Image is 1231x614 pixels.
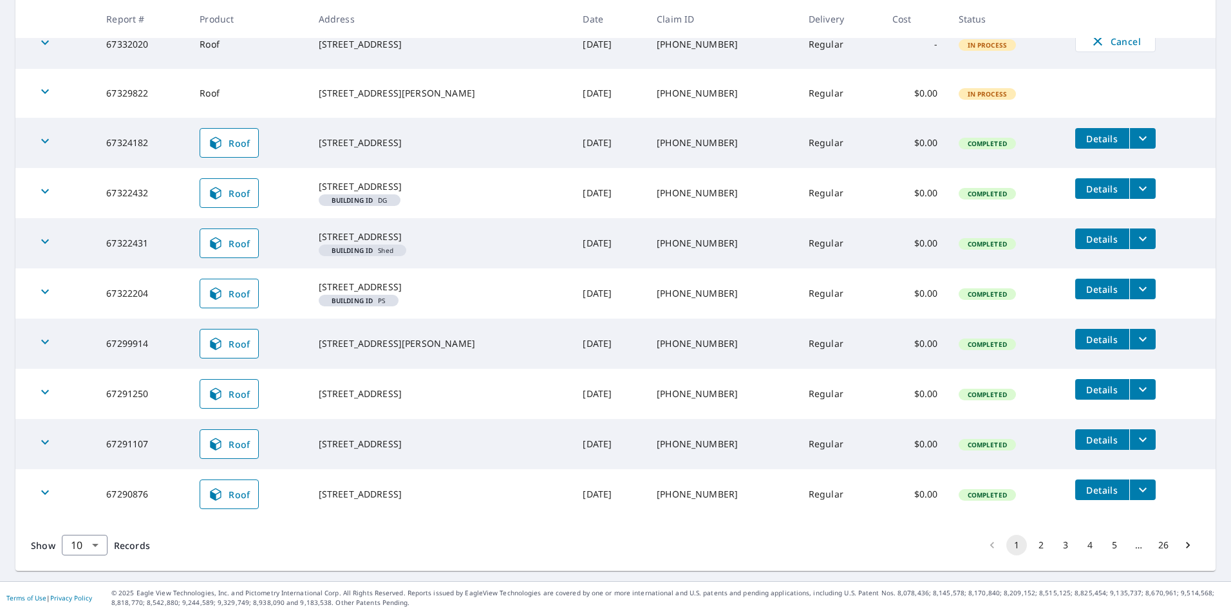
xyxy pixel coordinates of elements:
[1083,233,1122,245] span: Details
[798,419,882,469] td: Regular
[1075,379,1129,400] button: detailsBtn-67291250
[1006,535,1027,555] button: page 1
[1055,535,1076,555] button: Go to page 3
[189,69,308,118] td: Roof
[96,118,189,168] td: 67324182
[1083,484,1122,496] span: Details
[319,136,563,149] div: [STREET_ADDRESS]
[1178,535,1198,555] button: Go to next page
[319,281,563,293] div: [STREET_ADDRESS]
[798,118,882,168] td: Regular
[960,89,1015,98] span: In Process
[1075,429,1129,450] button: detailsBtn-67291107
[208,185,250,201] span: Roof
[62,527,108,563] div: 10
[882,69,948,118] td: $0.00
[1075,30,1156,52] button: Cancel
[882,20,948,69] td: -
[572,20,646,69] td: [DATE]
[208,135,250,151] span: Roof
[332,247,373,254] em: Building ID
[572,168,646,218] td: [DATE]
[882,218,948,268] td: $0.00
[798,469,882,519] td: Regular
[1075,279,1129,299] button: detailsBtn-67322204
[200,329,259,358] a: Roof
[1129,479,1156,500] button: filesDropdownBtn-67290876
[1075,479,1129,500] button: detailsBtn-67290876
[1129,379,1156,400] button: filesDropdownBtn-67291250
[960,41,1015,50] span: In Process
[319,387,563,400] div: [STREET_ADDRESS]
[96,268,189,319] td: 67322204
[324,197,395,203] span: DG
[882,469,948,519] td: $0.00
[1075,178,1129,199] button: detailsBtn-67322432
[200,228,259,258] a: Roof
[319,230,563,243] div: [STREET_ADDRESS]
[6,594,92,602] p: |
[96,69,189,118] td: 67329822
[572,469,646,519] td: [DATE]
[1153,535,1174,555] button: Go to page 26
[1075,128,1129,149] button: detailsBtn-67324182
[319,87,563,100] div: [STREET_ADDRESS][PERSON_NAME]
[646,218,798,268] td: [PHONE_NUMBER]
[1083,434,1122,446] span: Details
[798,69,882,118] td: Regular
[882,319,948,369] td: $0.00
[208,336,250,351] span: Roof
[1075,228,1129,249] button: detailsBtn-67322431
[960,440,1015,449] span: Completed
[111,588,1225,608] p: © 2025 Eagle View Technologies, Inc. and Pictometry International Corp. All Rights Reserved. Repo...
[1129,329,1156,349] button: filesDropdownBtn-67299914
[980,535,1200,555] nav: pagination navigation
[646,20,798,69] td: [PHONE_NUMBER]
[96,419,189,469] td: 67291107
[1083,183,1122,195] span: Details
[960,340,1015,349] span: Completed
[646,118,798,168] td: [PHONE_NUMBER]
[960,239,1015,248] span: Completed
[882,419,948,469] td: $0.00
[960,390,1015,399] span: Completed
[798,168,882,218] td: Regular
[1083,283,1122,295] span: Details
[200,429,259,459] a: Roof
[960,189,1015,198] span: Completed
[96,20,189,69] td: 67332020
[332,297,373,304] em: Building ID
[96,168,189,218] td: 67322432
[798,20,882,69] td: Regular
[1129,128,1156,149] button: filesDropdownBtn-67324182
[646,319,798,369] td: [PHONE_NUMBER]
[572,268,646,319] td: [DATE]
[572,118,646,168] td: [DATE]
[62,535,108,555] div: Show 10 records
[1083,384,1122,396] span: Details
[882,369,948,419] td: $0.00
[96,218,189,268] td: 67322431
[798,369,882,419] td: Regular
[646,69,798,118] td: [PHONE_NUMBER]
[1075,329,1129,349] button: detailsBtn-67299914
[200,178,259,208] a: Roof
[319,38,563,51] div: [STREET_ADDRESS]
[798,268,882,319] td: Regular
[208,386,250,402] span: Roof
[572,69,646,118] td: [DATE]
[960,290,1015,299] span: Completed
[50,593,92,602] a: Privacy Policy
[208,286,250,301] span: Roof
[208,487,250,502] span: Roof
[960,139,1015,148] span: Completed
[1129,429,1156,450] button: filesDropdownBtn-67291107
[1080,535,1100,555] button: Go to page 4
[1089,33,1142,49] span: Cancel
[572,419,646,469] td: [DATE]
[1129,539,1149,552] div: …
[200,379,259,409] a: Roof
[646,369,798,419] td: [PHONE_NUMBER]
[319,180,563,193] div: [STREET_ADDRESS]
[332,197,373,203] em: Building ID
